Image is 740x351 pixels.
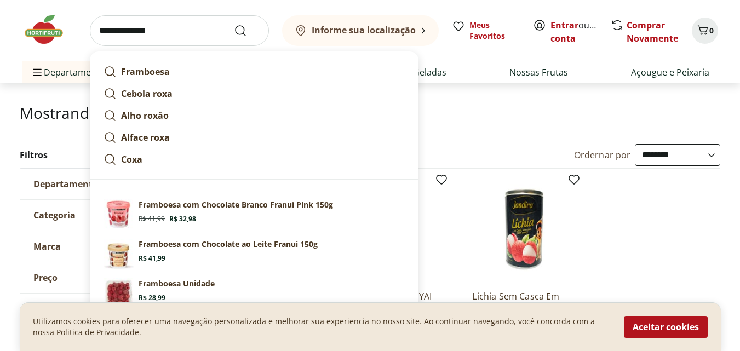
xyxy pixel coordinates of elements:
span: R$ 28,99 [139,294,165,302]
b: Informe sua localização [312,24,416,36]
span: 0 [709,25,714,36]
button: Submit Search [234,24,260,37]
strong: Framboesa [121,66,170,78]
a: Framboesa [99,61,409,83]
button: Categoria [20,200,185,231]
span: Departamentos [31,59,110,85]
a: PrincipalFramboesa UnidadeR$ 28,99 [99,274,409,313]
a: Meus Favoritos [452,20,520,42]
button: Aceitar cookies [624,316,708,338]
a: Comprar Novamente [627,19,678,44]
p: Framboesa com Chocolate ao Leite Franuí 150g [139,239,318,250]
button: Menu [31,59,44,85]
strong: Cebola roxa [121,88,173,100]
a: Framboesa com Chocolate Branco Franuí Pink 150gR$ 41,99R$ 32,98 [99,195,409,234]
p: Utilizamos cookies para oferecer uma navegação personalizada e melhorar sua experiencia no nosso ... [33,316,611,338]
span: Categoria [33,210,76,221]
img: Lichia Sem Casca Em Calda Jandira 567g [472,177,576,281]
p: Framboesa Unidade [139,278,215,289]
input: search [90,15,269,46]
span: Departamento [33,179,98,189]
span: R$ 41,99 [139,215,165,223]
a: Alho roxão [99,105,409,126]
h2: Filtros [20,144,185,166]
img: Principal [104,278,134,309]
a: Criar conta [550,19,611,44]
span: Preço [33,272,58,283]
a: Açougue e Peixaria [631,66,709,79]
img: Hortifruti [22,13,77,46]
p: Framboesa com Chocolate Branco Franuí Pink 150g [139,199,333,210]
span: ou [550,19,599,45]
img: Principal [104,239,134,269]
a: Alface roxa [99,126,409,148]
h1: Mostrando resultados para: [20,104,721,122]
a: PrincipalFramboesa com Chocolate ao Leite Franuí 150gR$ 41,99 [99,234,409,274]
strong: Alface roxa [121,131,170,143]
strong: Alho roxão [121,110,169,122]
button: Departamento [20,169,185,199]
label: Ordernar por [574,149,631,161]
strong: Coxa [121,153,142,165]
button: Preço [20,262,185,293]
span: R$ 32,98 [169,215,196,223]
span: Marca [33,241,61,252]
span: Meus Favoritos [469,20,520,42]
button: Carrinho [692,18,718,44]
span: R$ 41,99 [139,254,165,263]
a: Nossas Frutas [509,66,568,79]
a: Entrar [550,19,578,31]
button: Marca [20,231,185,262]
a: Cebola roxa [99,83,409,105]
a: Lichia Sem Casca Em Calda Jandira 567g [472,290,576,314]
a: Coxa [99,148,409,170]
button: Informe sua localização [282,15,439,46]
